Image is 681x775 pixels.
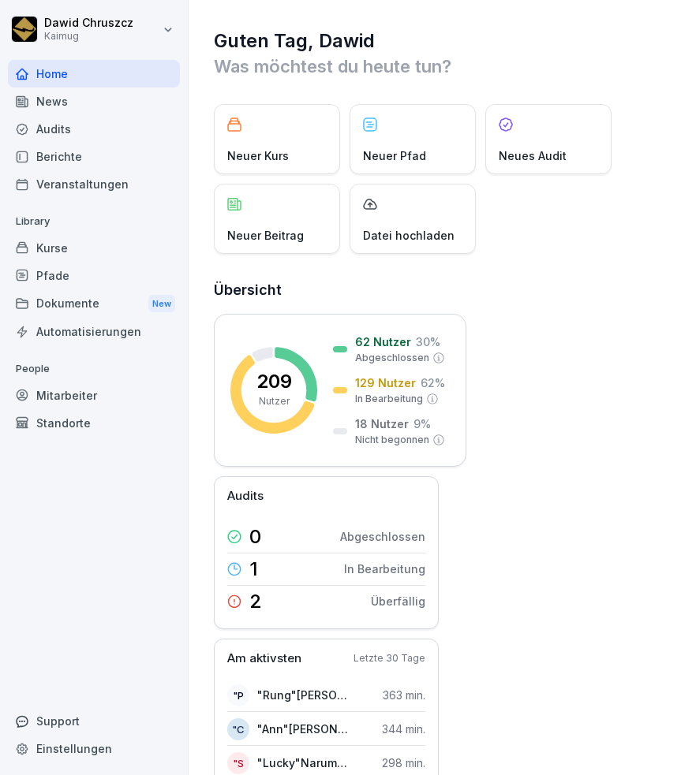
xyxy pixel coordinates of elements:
[355,392,423,406] p: In Bearbeitung
[8,234,180,262] a: Kurse
[257,687,348,703] p: "Rung"[PERSON_NAME]
[355,333,411,350] p: 62 Nutzer
[214,54,657,79] p: Was möchtest du heute tun?
[8,735,180,762] a: Einstellungen
[8,170,180,198] a: Veranstaltungen
[355,415,409,432] p: 18 Nutzer
[249,560,258,579] p: 1
[227,684,249,706] div: "P
[227,487,264,505] p: Audits
[8,289,180,319] div: Dokumente
[44,17,133,30] p: Dawid Chruszcz
[256,372,292,391] p: 209
[8,382,180,409] a: Mitarbeiter
[214,28,657,54] h1: Guten Tag, Dawid
[8,88,180,115] a: News
[44,31,133,42] p: Kaimug
[8,209,180,234] p: Library
[354,651,425,665] p: Letzte 30 Tage
[257,721,348,737] p: "Ann"[PERSON_NAME]
[148,295,175,313] div: New
[249,527,261,546] p: 0
[8,409,180,437] a: Standorte
[8,60,180,88] a: Home
[340,528,425,545] p: Abgeschlossen
[413,415,431,432] p: 9 %
[8,318,180,345] a: Automatisierungen
[344,561,425,577] p: In Bearbeitung
[355,351,429,365] p: Abgeschlossen
[363,227,455,244] p: Datei hochladen
[382,755,425,771] p: 298 min.
[214,279,657,301] h2: Übersicht
[227,718,249,740] div: "C
[227,147,289,164] p: Neuer Kurs
[8,707,180,735] div: Support
[259,394,290,408] p: Nutzer
[8,262,180,289] a: Pfade
[382,721,425,737] p: 344 min.
[8,143,180,170] a: Berichte
[249,592,262,611] p: 2
[383,687,425,703] p: 363 min.
[355,374,416,391] p: 129 Nutzer
[227,650,301,668] p: Am aktivsten
[227,752,249,774] div: "S
[499,147,567,164] p: Neues Audit
[371,593,425,609] p: Überfällig
[8,356,180,382] p: People
[363,147,426,164] p: Neuer Pfad
[421,374,445,391] p: 62 %
[257,755,348,771] p: "Lucky"Narumon Sugdee
[227,227,304,244] p: Neuer Beitrag
[8,289,180,319] a: DokumenteNew
[355,433,429,447] p: Nicht begonnen
[416,333,440,350] p: 30 %
[8,115,180,143] a: Audits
